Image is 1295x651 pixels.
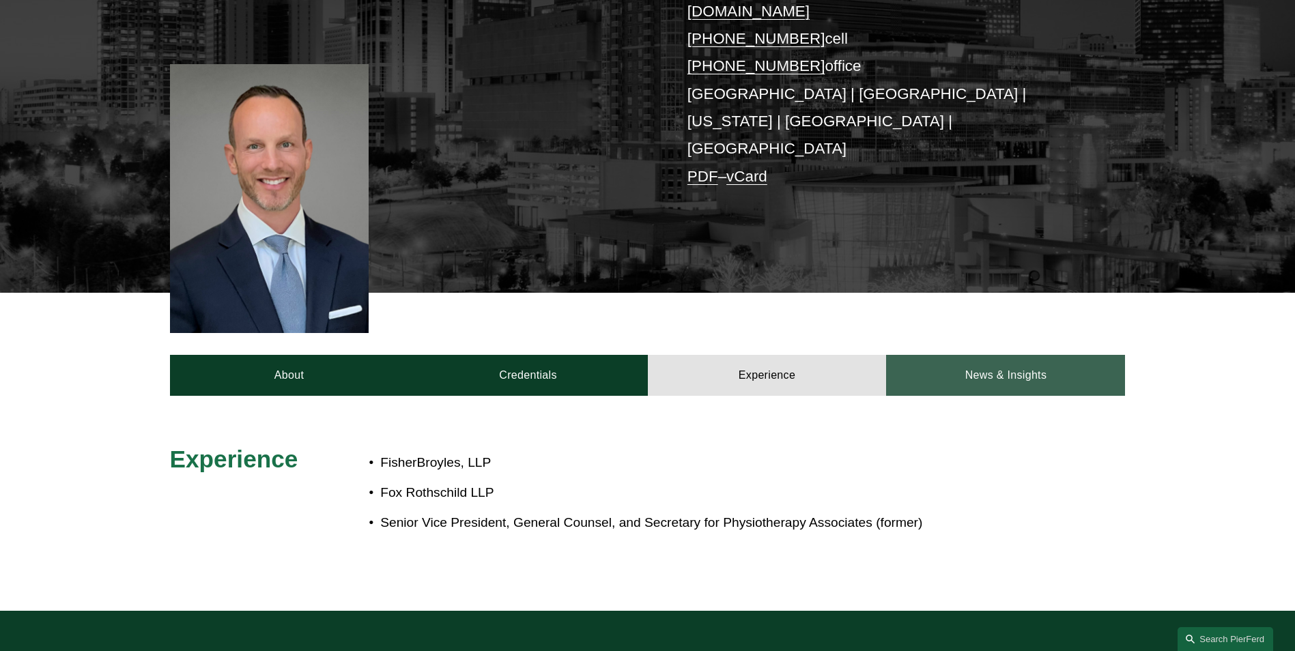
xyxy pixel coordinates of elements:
p: Senior Vice President, General Counsel, and Secretary for Physiotherapy Associates (former) [380,511,1006,535]
span: Experience [170,446,298,472]
p: FisherBroyles, LLP [380,451,1006,475]
a: PDF [687,168,718,185]
a: [PHONE_NUMBER] [687,30,825,47]
p: Fox Rothschild LLP [380,481,1006,505]
a: News & Insights [886,355,1125,396]
a: [PHONE_NUMBER] [687,57,825,74]
a: Search this site [1178,627,1273,651]
a: About [170,355,409,396]
a: vCard [726,168,767,185]
a: Credentials [409,355,648,396]
a: Experience [648,355,887,396]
